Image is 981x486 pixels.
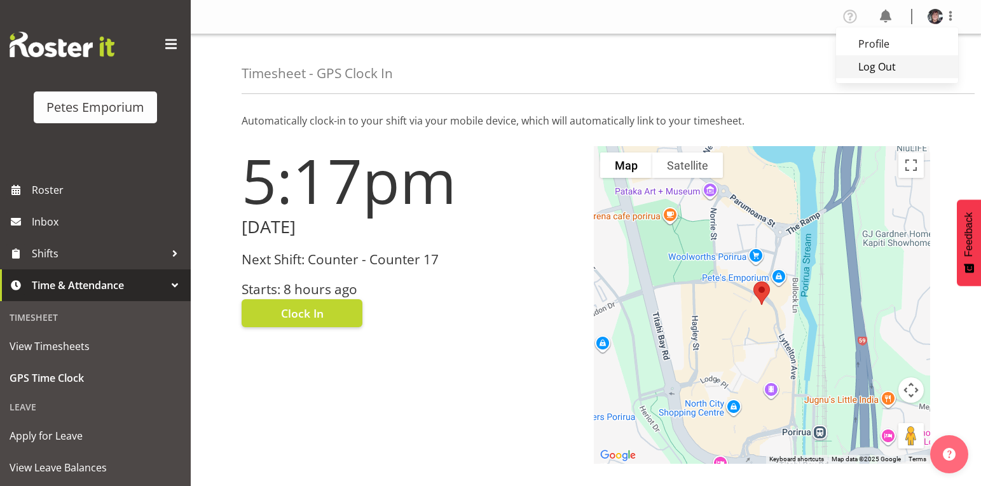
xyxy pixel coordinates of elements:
[10,458,181,477] span: View Leave Balances
[652,152,723,178] button: Show satellite imagery
[600,152,652,178] button: Show street map
[898,377,924,403] button: Map camera controls
[3,362,188,394] a: GPS Time Clock
[3,330,188,362] a: View Timesheets
[3,452,188,483] a: View Leave Balances
[836,55,958,78] a: Log Out
[963,212,975,257] span: Feedback
[10,368,181,388] span: GPS Time Clock
[898,423,924,449] button: Drag Pegman onto the map to open Street View
[242,113,930,128] p: Automatically clock-in to your shift via your mobile device, which will automatically link to you...
[46,98,144,117] div: Petes Emporium
[32,244,165,263] span: Shifts
[242,146,579,215] h1: 5:17pm
[10,32,114,57] img: Rosterit website logo
[957,199,981,286] button: Feedback - Show survey
[3,420,188,452] a: Apply for Leave
[597,447,639,464] a: Open this area in Google Maps (opens a new window)
[242,252,579,267] h3: Next Shift: Counter - Counter 17
[943,448,956,461] img: help-xxl-2.png
[769,455,824,464] button: Keyboard shortcuts
[32,180,184,199] span: Roster
[10,426,181,445] span: Apply for Leave
[898,152,924,178] button: Toggle fullscreen view
[3,304,188,330] div: Timesheet
[836,32,958,55] a: Profile
[3,394,188,420] div: Leave
[928,9,943,24] img: michelle-whaleb4506e5af45ffd00a26cc2b6420a9100.png
[597,447,639,464] img: Google
[10,337,181,356] span: View Timesheets
[832,456,901,462] span: Map data ©2025 Google
[242,217,579,237] h2: [DATE]
[909,456,926,462] a: Terms (opens in new tab)
[32,276,165,295] span: Time & Attendance
[242,299,362,327] button: Clock In
[242,282,579,297] h3: Starts: 8 hours ago
[242,66,393,81] h4: Timesheet - GPS Clock In
[281,305,324,321] span: Clock In
[32,212,184,231] span: Inbox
